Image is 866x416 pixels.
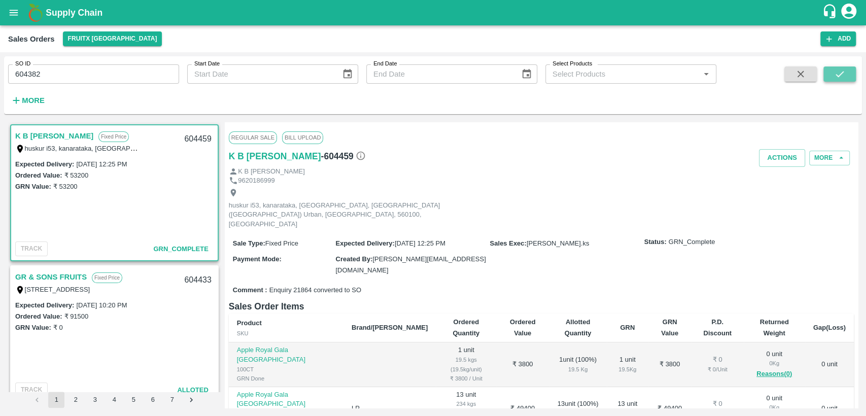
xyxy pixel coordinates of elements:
[265,239,298,247] span: Fixed Price
[233,286,267,295] label: Comment :
[48,392,64,408] button: page 1
[237,390,335,409] p: Apple Royal Gala [GEOGRAPHIC_DATA]
[335,255,372,263] label: Created By :
[615,365,640,374] div: 19.5 Kg
[510,318,536,337] b: Ordered Value
[700,365,736,374] div: ₹ 0 / Unit
[444,355,488,374] div: 19.5 kgs (19.5kg/unit)
[64,313,88,320] label: ₹ 91500
[46,8,102,18] b: Supply Chain
[233,239,265,247] label: Sale Type :
[178,127,217,151] div: 604459
[53,324,63,331] label: ₹ 0
[229,131,277,144] span: Regular Sale
[335,255,486,274] span: [PERSON_NAME][EMAIL_ADDRESS][DOMAIN_NAME]
[752,350,797,380] div: 0 unit
[496,342,549,387] td: ₹ 3800
[15,301,74,309] label: Expected Delivery :
[98,131,129,142] p: Fixed Price
[8,92,47,109] button: More
[557,365,599,374] div: 19.5 Kg
[177,386,208,394] span: Alloted
[15,183,51,190] label: GRN Value:
[648,342,691,387] td: ₹ 3800
[76,160,127,168] label: [DATE] 12:25 PM
[15,171,62,179] label: Ordered Value:
[373,60,397,68] label: End Date
[759,149,805,167] button: Actions
[164,392,180,408] button: Go to page 7
[282,131,323,144] span: Bill Upload
[25,286,90,293] label: [STREET_ADDRESS]
[669,237,715,247] span: GRN_Complete
[92,272,122,283] p: Fixed Price
[53,183,78,190] label: ₹ 53200
[8,32,55,46] div: Sales Orders
[2,1,25,24] button: open drawer
[752,368,797,380] button: Reasons(0)
[145,392,161,408] button: Go to page 6
[15,270,87,284] a: GR & SONS FRUITS
[237,329,335,338] div: SKU
[321,149,366,163] h6: - 604459
[183,392,199,408] button: Go to next page
[552,60,592,68] label: Select Products
[661,318,678,337] b: GRN Value
[615,355,640,374] div: 1 unit
[700,355,736,365] div: ₹ 0
[8,64,179,84] input: Enter SO ID
[106,392,122,408] button: Go to page 4
[805,342,854,387] td: 0 unit
[752,359,797,368] div: 0 Kg
[194,60,220,68] label: Start Date
[395,239,445,247] span: [DATE] 12:25 PM
[700,67,713,81] button: Open
[76,301,127,309] label: [DATE] 10:20 PM
[620,324,635,331] b: GRN
[527,239,590,247] span: [PERSON_NAME].ks
[822,4,840,22] div: customer-support
[187,64,334,84] input: Start Date
[840,2,858,23] div: account of current user
[87,392,103,408] button: Go to page 3
[25,3,46,23] img: logo
[444,374,488,383] div: ₹ 3800 / Unit
[15,313,62,320] label: Ordered Value:
[229,201,457,229] p: huskur i53, kanarataka, [GEOGRAPHIC_DATA], [GEOGRAPHIC_DATA] ([GEOGRAPHIC_DATA]) Urban, [GEOGRAPH...
[63,31,162,46] button: Select DC
[27,392,201,408] nav: pagination navigation
[366,64,513,84] input: End Date
[453,318,479,337] b: Ordered Quantity
[15,129,93,143] a: K B [PERSON_NAME]
[238,176,274,186] p: 9620186999
[237,319,262,327] b: Product
[700,399,736,409] div: ₹ 0
[229,149,321,163] a: K B [PERSON_NAME]
[237,365,335,374] div: 100CT
[352,324,428,331] b: Brand/[PERSON_NAME]
[760,318,789,337] b: Returned Weight
[809,151,850,165] button: More
[153,245,208,253] span: GRN_Complete
[237,374,335,383] div: GRN Done
[233,255,282,263] label: Payment Mode :
[644,237,667,247] label: Status:
[238,167,304,177] p: K B [PERSON_NAME]
[703,318,732,337] b: P.D. Discount
[15,60,30,68] label: SO ID
[548,67,697,81] input: Select Products
[229,299,854,314] h6: Sales Order Items
[22,96,45,105] strong: More
[237,345,335,364] p: Apple Royal Gala [GEOGRAPHIC_DATA]
[557,355,599,374] div: 1 unit ( 100 %)
[64,171,88,179] label: ₹ 53200
[269,286,361,295] span: Enquiry 21864 converted to SO
[813,324,846,331] b: Gap(Loss)
[15,160,74,168] label: Expected Delivery :
[125,392,142,408] button: Go to page 5
[338,64,357,84] button: Choose date
[517,64,536,84] button: Choose date
[15,324,51,331] label: GRN Value:
[335,239,394,247] label: Expected Delivery :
